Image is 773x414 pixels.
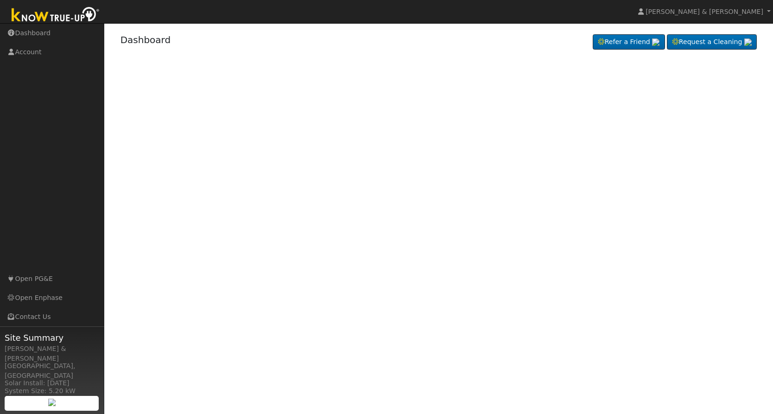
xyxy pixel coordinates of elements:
[646,8,763,15] span: [PERSON_NAME] & [PERSON_NAME]
[667,34,757,50] a: Request a Cleaning
[593,34,665,50] a: Refer a Friend
[744,38,752,46] img: retrieve
[5,344,99,363] div: [PERSON_NAME] & [PERSON_NAME]
[5,331,99,344] span: Site Summary
[5,378,99,388] div: Solar Install: [DATE]
[48,399,56,406] img: retrieve
[5,386,99,396] div: System Size: 5.20 kW
[7,5,104,26] img: Know True-Up
[5,361,99,381] div: [GEOGRAPHIC_DATA], [GEOGRAPHIC_DATA]
[120,34,171,45] a: Dashboard
[652,38,659,46] img: retrieve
